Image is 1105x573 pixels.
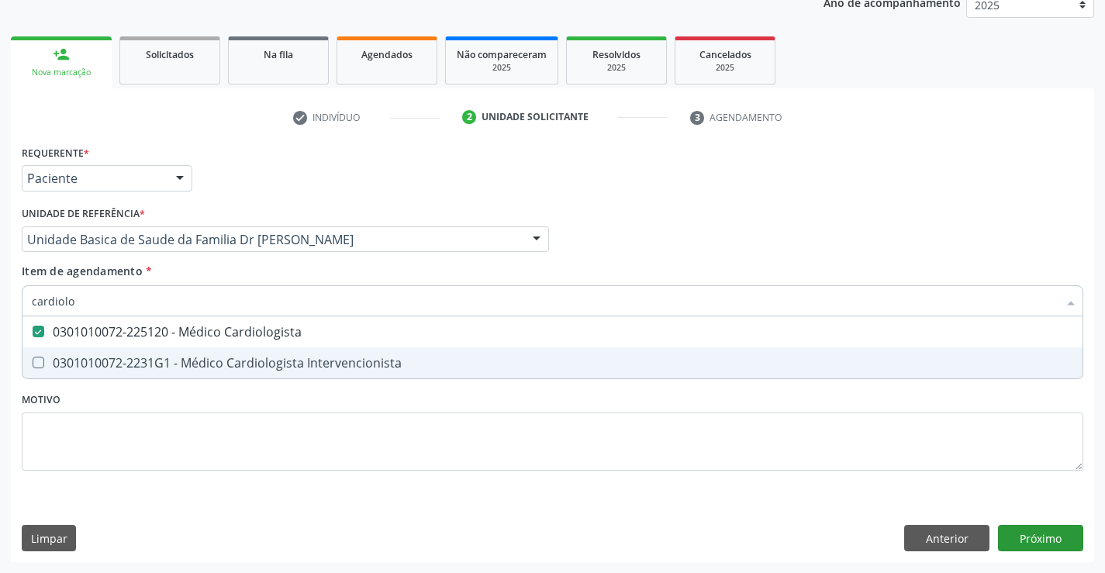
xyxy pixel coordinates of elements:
[22,388,60,412] label: Motivo
[457,48,547,61] span: Não compareceram
[22,264,143,278] span: Item de agendamento
[27,232,517,247] span: Unidade Basica de Saude da Familia Dr [PERSON_NAME]
[699,48,751,61] span: Cancelados
[32,326,1073,338] div: 0301010072-225120 - Médico Cardiologista
[686,62,764,74] div: 2025
[361,48,413,61] span: Agendados
[578,62,655,74] div: 2025
[32,357,1073,369] div: 0301010072-2231G1 - Médico Cardiologista Intervencionista
[904,525,989,551] button: Anterior
[592,48,641,61] span: Resolvidos
[22,67,101,78] div: Nova marcação
[22,141,89,165] label: Requerente
[482,110,589,124] div: Unidade solicitante
[462,110,476,124] div: 2
[998,525,1083,551] button: Próximo
[32,285,1058,316] input: Buscar por procedimentos
[53,46,70,63] div: person_add
[264,48,293,61] span: Na fila
[146,48,194,61] span: Solicitados
[22,202,145,226] label: Unidade de referência
[457,62,547,74] div: 2025
[27,171,161,186] span: Paciente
